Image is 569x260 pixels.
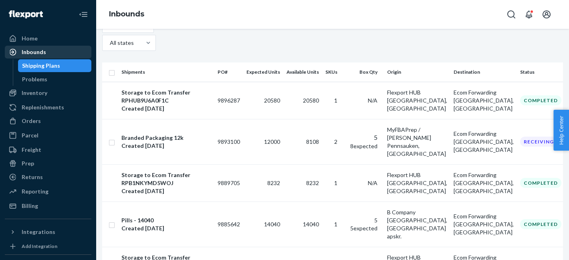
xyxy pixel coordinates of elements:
span: 8108 [306,138,319,145]
span: 1 [334,179,337,186]
div: Receiving [520,137,557,147]
a: Reporting [5,185,91,198]
div: Inventory [22,89,47,97]
a: Add Integration [5,242,91,251]
div: Ecom Forwarding [454,171,514,179]
a: Billing [5,200,91,212]
a: Home [5,32,91,45]
span: N/A [368,179,377,186]
div: Storage to Ecom Transfer RPHUB9U6A0F1C [121,89,211,105]
div: Storage to Ecom Transfer RPB1NKYMD5WOJ [121,171,211,187]
div: Returns [22,173,43,181]
div: Replenishments [22,103,64,111]
button: Open Search Box [503,6,519,22]
a: Returns [5,171,91,183]
span: 20580 [303,97,319,104]
span: [GEOGRAPHIC_DATA], [GEOGRAPHIC_DATA] [454,97,514,112]
th: PO# [214,62,243,82]
div: Shipping Plans [22,62,60,70]
span: 1 [334,221,337,228]
button: Open account menu [539,6,555,22]
td: 9893100 [214,119,243,164]
div: Completed [520,178,561,188]
span: [GEOGRAPHIC_DATA], [GEOGRAPHIC_DATA] [387,179,447,194]
span: 14040 [303,221,319,228]
div: Problems [22,75,47,83]
div: Created [DATE] [121,224,211,232]
div: Prep [22,159,34,167]
a: Parcel [5,129,91,142]
span: 2 [334,138,337,145]
div: Parcel [22,131,38,139]
th: Destination [450,62,517,82]
div: Orders [22,117,41,125]
th: Origin [384,62,450,82]
div: Billing [22,202,38,210]
span: [GEOGRAPHIC_DATA], [GEOGRAPHIC_DATA] [454,138,514,153]
div: Pills - 14040 [121,216,211,224]
th: Status [517,62,568,82]
button: Close Navigation [75,6,91,22]
span: 8 expected [350,143,377,149]
span: 5 expected [350,225,377,232]
div: Flexport HUB [387,89,447,97]
div: Flexport HUB [387,171,447,179]
div: Ecom Forwarding [454,212,514,220]
a: Shipping Plans [18,59,92,72]
td: 9896287 [214,82,243,119]
a: Inbounds [109,10,144,18]
div: Add Integration [22,243,57,250]
span: 8232 [306,179,319,186]
span: 20580 [264,97,280,104]
span: 12000 [264,138,280,145]
th: Shipments [118,62,214,82]
button: Integrations [5,226,91,238]
div: Ecom Forwarding [454,130,514,138]
th: Expected Units [243,62,283,82]
a: Prep [5,157,91,170]
th: Box Qty [344,62,384,82]
a: Inventory [5,87,91,99]
div: Home [22,34,38,42]
span: 14040 [264,221,280,228]
div: Ecom Forwarding [454,89,514,97]
div: Created [DATE] [121,105,211,113]
div: Created [DATE] [121,187,211,195]
span: [GEOGRAPHIC_DATA], [GEOGRAPHIC_DATA] [454,221,514,236]
div: Completed [520,219,561,229]
span: [GEOGRAPHIC_DATA], [GEOGRAPHIC_DATA] apskr. [387,217,447,240]
span: Pennsauken, [GEOGRAPHIC_DATA] [387,142,446,157]
a: Replenishments [5,101,91,114]
th: SKUs [322,62,344,82]
div: Freight [22,146,41,154]
div: 5 [347,216,377,224]
input: All states [109,39,110,47]
div: B Company [387,208,447,216]
div: Completed [520,95,561,105]
div: Integrations [22,228,55,236]
span: [GEOGRAPHIC_DATA], [GEOGRAPHIC_DATA] [387,97,447,112]
td: 9885642 [214,202,243,247]
div: Branded Packaging 12k [121,134,211,142]
a: Inbounds [5,46,91,58]
a: Problems [18,73,92,86]
ol: breadcrumbs [103,3,151,26]
button: Help Center [553,110,569,151]
span: N/A [368,97,377,104]
button: Open notifications [521,6,537,22]
a: Freight [5,143,91,156]
div: Reporting [22,187,48,196]
div: Inbounds [22,48,46,56]
div: Created [DATE] [121,142,211,150]
th: Available Units [283,62,322,82]
span: [GEOGRAPHIC_DATA], [GEOGRAPHIC_DATA] [454,179,514,194]
span: 8232 [267,179,280,186]
div: 5 [347,133,377,142]
div: MyFBAPrep / [PERSON_NAME] [387,126,447,142]
a: Orders [5,115,91,127]
td: 9889705 [214,164,243,202]
img: Flexport logo [9,10,43,18]
span: 1 [334,97,337,104]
